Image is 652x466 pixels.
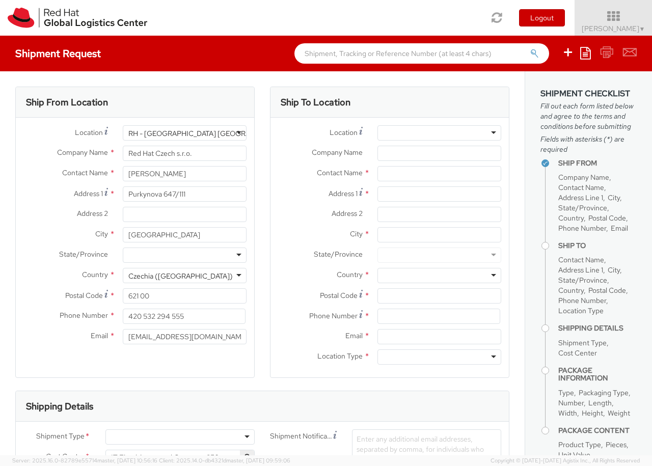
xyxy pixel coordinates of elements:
span: IT Fixed Assets and Contracts 850 [111,453,249,462]
span: Address Line 1 [558,265,603,275]
span: Cost Center [558,348,597,358]
span: Pieces [606,440,627,449]
span: Contact Name [317,168,363,177]
span: Address 1 [329,189,358,198]
span: Length [588,398,612,407]
span: Email [611,224,628,233]
h4: Ship From [558,159,637,167]
span: City [95,229,108,238]
span: Postal Code [320,291,358,300]
span: Phone Number [60,311,108,320]
h3: Ship To Location [281,97,350,107]
h3: Shipping Details [26,401,93,412]
span: Unit Value [558,450,590,459]
span: Postal Code [65,291,103,300]
span: ▼ [639,25,645,33]
span: Country [82,270,108,279]
span: Number [558,398,584,407]
span: [PERSON_NAME] [582,24,645,33]
div: RH - [GEOGRAPHIC_DATA] [GEOGRAPHIC_DATA] - B [128,128,300,139]
span: City [608,265,620,275]
span: Shipment Notification [270,431,333,442]
span: Location Type [317,351,363,361]
span: State/Province [59,250,108,259]
span: Shipment Type [558,338,607,347]
span: State/Province [558,203,607,212]
span: Location [330,128,358,137]
span: Phone Number [309,311,358,320]
div: Czechia ([GEOGRAPHIC_DATA]) [128,271,233,281]
img: rh-logistics-00dfa346123c4ec078e1.svg [8,8,147,28]
h4: Shipment Request [15,48,101,59]
span: Country [337,270,363,279]
span: Weight [608,408,630,418]
h4: Package Information [558,367,637,382]
span: Height [582,408,603,418]
span: Fill out each form listed below and agree to the terms and conditions before submitting [540,101,637,131]
span: Address 1 [74,189,103,198]
span: Location [75,128,103,137]
button: Logout [519,9,565,26]
span: City [350,229,363,238]
span: Phone Number [558,224,606,233]
span: Postal Code [588,213,626,223]
span: Width [558,408,577,418]
span: Type [558,388,574,397]
span: Company Name [57,148,108,157]
span: master, [DATE] 10:56:16 [97,457,157,464]
h3: Shipment Checklist [540,89,637,98]
span: State/Province [558,276,607,285]
span: master, [DATE] 09:59:06 [226,457,290,464]
span: Company Name [312,148,363,157]
h4: Shipping Details [558,324,637,332]
span: Packaging Type [579,388,629,397]
span: Client: 2025.14.0-db4321d [159,457,290,464]
span: Copyright © [DATE]-[DATE] Agistix Inc., All Rights Reserved [491,457,640,465]
span: City [608,193,620,202]
span: Address 2 [77,209,108,218]
span: Email [345,331,363,340]
h4: Ship To [558,242,637,250]
span: Server: 2025.16.0-82789e55714 [12,457,157,464]
span: IT Fixed Assets and Contracts 850 [105,450,255,465]
span: Shipment Type [36,431,85,443]
span: Email [91,331,108,340]
span: Fields with asterisks (*) are required [540,134,637,154]
span: Contact Name [62,168,108,177]
span: Postal Code [588,286,626,295]
span: Company Name [558,173,609,182]
span: Location Type [558,306,604,315]
span: Address Line 1 [558,193,603,202]
span: Contact Name [558,255,604,264]
input: Shipment, Tracking or Reference Number (at least 4 chars) [294,43,549,64]
span: Product Type [558,440,601,449]
span: Country [558,286,584,295]
span: Country [558,213,584,223]
span: Phone Number [558,296,606,305]
h4: Package Content [558,427,637,434]
h3: Ship From Location [26,97,108,107]
span: State/Province [314,250,363,259]
span: Cost Center [46,451,85,463]
span: Address 2 [332,209,363,218]
span: Contact Name [558,183,604,192]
